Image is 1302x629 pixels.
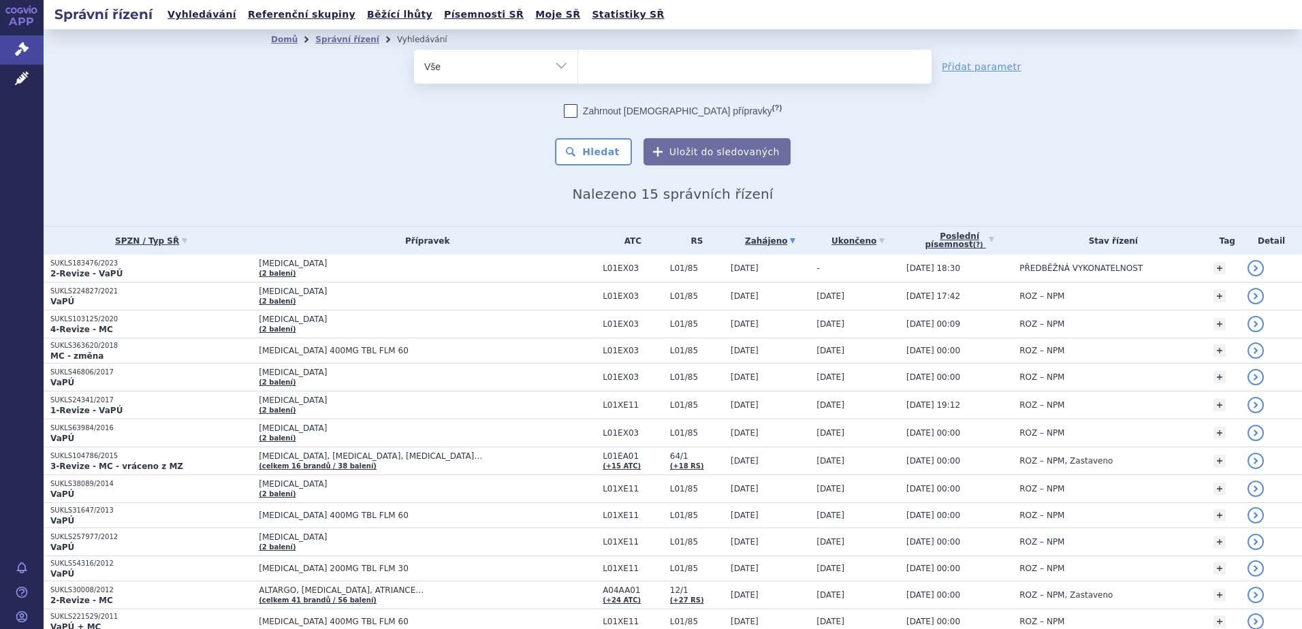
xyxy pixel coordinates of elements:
a: (2 balení) [259,270,296,277]
a: detail [1248,260,1264,276]
span: [MEDICAL_DATA] [259,368,596,377]
span: [DATE] [816,617,844,626]
strong: 2-Revize - MC [50,596,113,605]
a: detail [1248,342,1264,359]
p: SUKLS54316/2012 [50,559,252,568]
a: detail [1248,369,1264,385]
span: L01EX03 [603,372,663,382]
span: ROZ – NPM [1019,617,1064,626]
span: PŘEDBĚŽNÁ VYKONATELNOST [1019,263,1143,273]
span: L01EX03 [603,319,663,329]
span: [DATE] [731,511,759,520]
li: Vyhledávání [397,29,465,50]
span: 12/1 [670,585,724,595]
span: [MEDICAL_DATA] [259,423,596,433]
a: Přidat parametr [942,60,1021,74]
span: [DATE] 18:30 [906,263,960,273]
span: L01/85 [670,291,724,301]
span: [DATE] 00:00 [906,428,960,438]
span: [MEDICAL_DATA] 400MG TBL FLM 60 [259,346,596,355]
a: + [1213,290,1226,302]
span: ROZ – NPM [1019,319,1064,329]
span: [MEDICAL_DATA] [259,314,596,324]
span: [DATE] [731,400,759,410]
span: ROZ – NPM [1019,484,1064,494]
strong: VaPÚ [50,516,74,526]
th: ATC [596,227,663,255]
a: Domů [271,35,298,44]
span: [DATE] [816,291,844,301]
a: + [1213,455,1226,467]
a: detail [1248,316,1264,332]
a: + [1213,262,1226,274]
p: SUKLS63984/2016 [50,423,252,433]
span: [DATE] 00:00 [906,537,960,547]
span: [MEDICAL_DATA] 400MG TBL FLM 60 [259,617,596,626]
span: Nalezeno 15 správních řízení [572,186,773,202]
a: + [1213,427,1226,439]
a: Moje SŘ [531,5,584,24]
span: [DATE] [816,400,844,410]
span: ROZ – NPM, Zastaveno [1019,590,1113,600]
button: Uložit do sledovaných [644,138,791,165]
span: [DATE] [731,564,759,573]
span: [DATE] 00:00 [906,456,960,466]
a: + [1213,371,1226,383]
abbr: (?) [973,241,983,249]
a: detail [1248,481,1264,497]
a: (2 balení) [259,543,296,551]
span: - [816,263,819,273]
span: L01/85 [670,346,724,355]
p: SUKLS104786/2015 [50,451,252,461]
span: [DATE] [731,456,759,466]
span: ALTARGO, [MEDICAL_DATA], ATRIANCE… [259,585,596,595]
span: [MEDICAL_DATA] [259,287,596,296]
a: + [1213,399,1226,411]
span: L01EX03 [603,428,663,438]
a: (2 balení) [259,490,296,498]
p: SUKLS46806/2017 [50,368,252,377]
a: + [1213,589,1226,601]
a: Referenční skupiny [244,5,360,24]
p: SUKLS221529/2011 [50,612,252,622]
span: [DATE] [731,319,759,329]
strong: VaPÚ [50,434,74,443]
span: [DATE] 00:00 [906,564,960,573]
span: L01/85 [670,617,724,626]
a: detail [1248,425,1264,441]
a: (celkem 16 brandů / 38 balení) [259,462,377,470]
span: L01/85 [670,372,724,382]
a: + [1213,318,1226,330]
span: [MEDICAL_DATA] [259,259,596,268]
th: Stav řízení [1013,227,1207,255]
a: detail [1248,560,1264,577]
button: Hledat [555,138,632,165]
h2: Správní řízení [44,5,163,24]
span: [DATE] [816,346,844,355]
span: [DATE] 17:42 [906,291,960,301]
p: SUKLS257977/2012 [50,532,252,542]
p: SUKLS103125/2020 [50,314,252,324]
span: [DATE] [731,263,759,273]
strong: VaPÚ [50,297,74,306]
span: [DATE] [816,590,844,600]
span: ROZ – NPM [1019,537,1064,547]
p: SUKLS38089/2014 [50,479,252,489]
span: L01EX03 [603,346,663,355]
strong: MC - změna [50,351,104,361]
a: detail [1248,587,1264,603]
a: (2 balení) [259,378,296,386]
span: [DATE] [731,484,759,494]
span: [DATE] 19:12 [906,400,960,410]
span: [DATE] 00:00 [906,590,960,600]
a: (2 balení) [259,297,296,305]
a: SPZN / Typ SŘ [50,231,252,251]
a: Poslednípísemnost(?) [906,227,1013,255]
span: ROZ – NPM, Zastaveno [1019,456,1113,466]
a: + [1213,344,1226,357]
span: [DATE] [731,372,759,382]
a: + [1213,615,1226,628]
span: L01/85 [670,564,724,573]
strong: VaPÚ [50,489,74,499]
strong: 3-Revize - MC - vráceno z MZ [50,462,183,471]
